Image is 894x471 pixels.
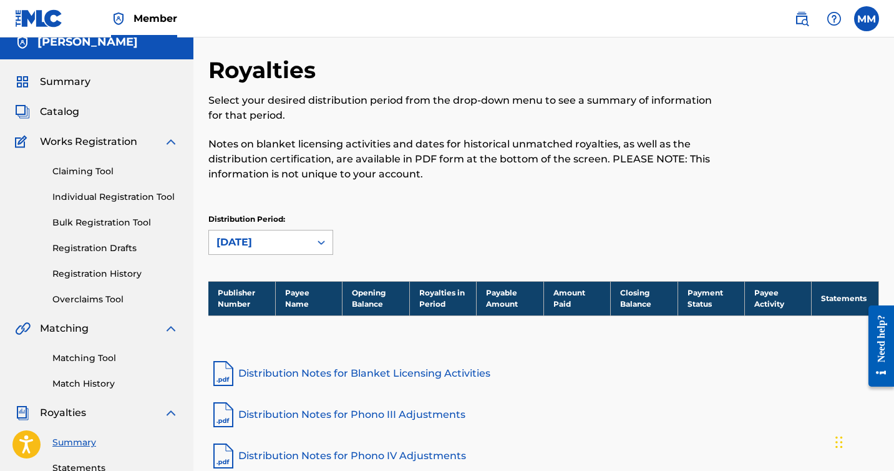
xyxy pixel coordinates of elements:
[832,411,894,471] iframe: Chat Widget
[343,281,409,315] th: Opening Balance
[52,216,178,229] a: Bulk Registration Tool
[40,321,89,336] span: Matching
[208,400,879,430] a: Distribution Notes for Phono III Adjustments
[208,441,238,471] img: pdf
[40,74,90,89] span: Summary
[40,104,79,119] span: Catalog
[854,6,879,31] div: User Menu
[835,424,843,461] div: Drag
[52,436,178,449] a: Summary
[52,377,178,390] a: Match History
[208,281,275,315] th: Publisher Number
[15,9,63,27] img: MLC Logo
[52,165,178,178] a: Claiming Tool
[789,6,814,31] a: Public Search
[477,281,543,315] th: Payable Amount
[15,405,30,420] img: Royalties
[134,11,177,26] span: Member
[52,191,178,204] a: Individual Registration Tool
[216,235,303,250] div: [DATE]
[15,104,79,119] a: CatalogCatalog
[794,11,809,26] img: search
[208,359,879,389] a: Distribution Notes for Blanket Licensing Activities
[208,359,238,389] img: pdf
[40,405,86,420] span: Royalties
[208,214,333,225] p: Distribution Period:
[409,281,476,315] th: Royalties in Period
[678,281,744,315] th: Payment Status
[15,134,31,149] img: Works Registration
[52,242,178,255] a: Registration Drafts
[208,56,322,84] h2: Royalties
[812,281,879,315] th: Statements
[543,281,610,315] th: Amount Paid
[52,267,178,280] a: Registration History
[52,293,178,306] a: Overclaims Tool
[611,281,678,315] th: Closing Balance
[275,281,342,315] th: Payee Name
[827,11,842,26] img: help
[163,134,178,149] img: expand
[15,74,90,89] a: SummarySummary
[15,35,30,50] img: Accounts
[208,137,725,182] p: Notes on blanket licensing activities and dates for historical unmatched royalties, as well as th...
[745,281,812,315] th: Payee Activity
[163,321,178,336] img: expand
[208,441,879,471] a: Distribution Notes for Phono IV Adjustments
[37,35,138,49] h5: Rainer Millar Blanchaer
[15,321,31,336] img: Matching
[111,11,126,26] img: Top Rightsholder
[15,104,30,119] img: Catalog
[163,405,178,420] img: expand
[40,134,137,149] span: Works Registration
[52,352,178,365] a: Matching Tool
[208,400,238,430] img: pdf
[15,74,30,89] img: Summary
[822,6,847,31] div: Help
[859,296,894,397] iframe: Resource Center
[208,93,725,123] p: Select your desired distribution period from the drop-down menu to see a summary of information f...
